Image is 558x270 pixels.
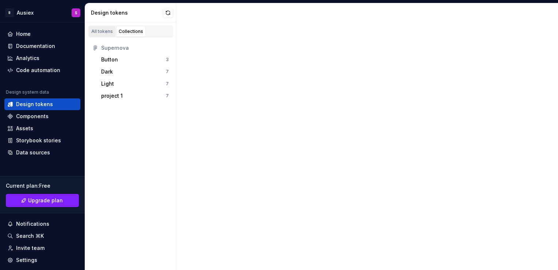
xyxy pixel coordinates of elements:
[5,8,14,17] div: B
[166,93,169,99] div: 7
[4,40,80,52] a: Documentation
[91,9,163,16] div: Design tokens
[16,244,45,252] div: Invite team
[16,220,49,228] div: Notifications
[16,42,55,50] div: Documentation
[98,78,172,90] button: Light7
[166,81,169,87] div: 7
[6,182,79,190] div: Current plan : Free
[101,68,113,75] div: Dark
[98,66,172,78] button: Dark7
[16,137,61,144] div: Storybook stories
[16,113,49,120] div: Components
[98,54,172,65] button: Button3
[4,28,80,40] a: Home
[16,149,50,156] div: Data sources
[16,30,31,38] div: Home
[4,242,80,254] a: Invite team
[17,9,34,16] div: Ausiex
[166,69,169,75] div: 7
[1,5,83,20] button: BAusiexS
[98,90,172,102] button: project 17
[4,52,80,64] a: Analytics
[6,194,79,207] button: Upgrade plan
[75,10,77,16] div: S
[4,110,80,122] a: Components
[4,230,80,242] button: Search ⌘K
[91,29,113,34] div: All tokens
[4,147,80,158] a: Data sources
[4,98,80,110] a: Design tokens
[16,256,37,264] div: Settings
[16,101,53,108] div: Design tokens
[101,80,114,87] div: Light
[16,55,39,62] div: Analytics
[6,89,49,95] div: Design system data
[4,218,80,230] button: Notifications
[119,29,143,34] div: Collections
[166,57,169,63] div: 3
[4,123,80,134] a: Assets
[101,56,118,63] div: Button
[16,125,33,132] div: Assets
[101,44,169,52] div: Supernova
[16,232,44,240] div: Search ⌘K
[4,254,80,266] a: Settings
[101,92,123,100] div: project 1
[16,67,60,74] div: Code automation
[28,197,63,204] span: Upgrade plan
[4,135,80,146] a: Storybook stories
[4,64,80,76] a: Code automation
